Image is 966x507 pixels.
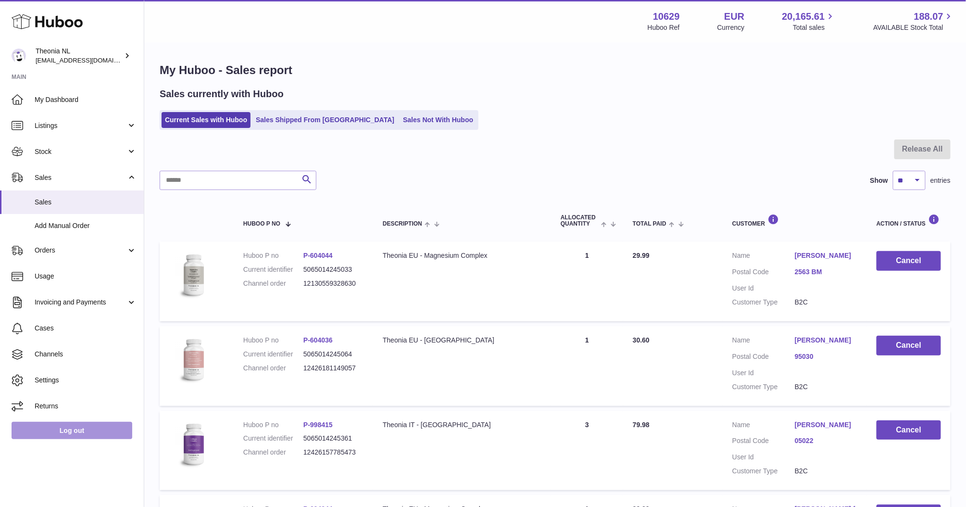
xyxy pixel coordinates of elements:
[169,336,217,384] img: 106291725893222.jpg
[383,251,541,260] div: Theonia EU - Magnesium Complex
[795,267,857,277] a: 2563 BM
[35,95,137,104] span: My Dashboard
[243,336,303,345] dt: Huboo P no
[732,436,795,448] dt: Postal Code
[169,420,217,469] img: 106291725893008.jpg
[877,420,941,440] button: Cancel
[732,336,795,347] dt: Name
[930,176,951,185] span: entries
[732,368,795,378] dt: User Id
[243,279,303,288] dt: Channel order
[732,251,795,263] dt: Name
[732,453,795,462] dt: User Id
[35,376,137,385] span: Settings
[36,56,141,64] span: [EMAIL_ADDRESS][DOMAIN_NAME]
[873,23,954,32] span: AVAILABLE Stock Total
[795,336,857,345] a: [PERSON_NAME]
[162,112,251,128] a: Current Sales with Huboo
[732,214,857,227] div: Customer
[35,246,126,255] span: Orders
[243,221,280,227] span: Huboo P no
[383,420,541,430] div: Theonia IT - [GEOGRAPHIC_DATA]
[35,324,137,333] span: Cases
[724,10,744,23] strong: EUR
[303,279,364,288] dd: 12130559328630
[793,23,836,32] span: Total sales
[303,364,364,373] dd: 12426181149057
[35,298,126,307] span: Invoicing and Payments
[303,265,364,274] dd: 5065014245033
[633,221,666,227] span: Total paid
[303,421,333,429] a: P-998415
[877,251,941,271] button: Cancel
[243,448,303,457] dt: Channel order
[243,420,303,430] dt: Huboo P no
[633,252,650,259] span: 29.99
[561,215,599,227] span: ALLOCATED Quantity
[36,47,122,65] div: Theonia NL
[303,448,364,457] dd: 12426157785473
[914,10,943,23] span: 188.07
[303,350,364,359] dd: 5065014245064
[35,173,126,182] span: Sales
[551,241,623,321] td: 1
[169,251,217,299] img: 106291725893142.jpg
[35,121,126,130] span: Listings
[35,402,137,411] span: Returns
[243,265,303,274] dt: Current identifier
[795,251,857,260] a: [PERSON_NAME]
[653,10,680,23] strong: 10629
[877,336,941,355] button: Cancel
[243,364,303,373] dt: Channel order
[877,214,941,227] div: Action / Status
[35,198,137,207] span: Sales
[870,176,888,185] label: Show
[732,352,795,364] dt: Postal Code
[633,336,650,344] span: 30.60
[732,267,795,279] dt: Postal Code
[303,434,364,443] dd: 5065014245361
[732,420,795,432] dt: Name
[795,298,857,307] dd: B2C
[551,326,623,406] td: 1
[35,221,137,230] span: Add Manual Order
[160,63,951,78] h1: My Huboo - Sales report
[252,112,398,128] a: Sales Shipped From [GEOGRAPHIC_DATA]
[633,421,650,429] span: 79.98
[383,221,422,227] span: Description
[243,251,303,260] dt: Huboo P no
[648,23,680,32] div: Huboo Ref
[795,420,857,430] a: [PERSON_NAME]
[243,350,303,359] dt: Current identifier
[303,252,333,259] a: P-604044
[782,10,825,23] span: 20,165.61
[35,272,137,281] span: Usage
[873,10,954,32] a: 188.07 AVAILABLE Stock Total
[732,467,795,476] dt: Customer Type
[732,284,795,293] dt: User Id
[795,436,857,445] a: 05022
[383,336,541,345] div: Theonia EU - [GEOGRAPHIC_DATA]
[717,23,745,32] div: Currency
[732,298,795,307] dt: Customer Type
[551,411,623,491] td: 3
[243,434,303,443] dt: Current identifier
[35,147,126,156] span: Stock
[795,467,857,476] dd: B2C
[12,49,26,63] img: info@wholesomegoods.eu
[400,112,477,128] a: Sales Not With Huboo
[160,88,284,101] h2: Sales currently with Huboo
[12,422,132,439] a: Log out
[732,382,795,392] dt: Customer Type
[782,10,836,32] a: 20,165.61 Total sales
[795,382,857,392] dd: B2C
[35,350,137,359] span: Channels
[795,352,857,361] a: 95030
[303,336,333,344] a: P-604036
